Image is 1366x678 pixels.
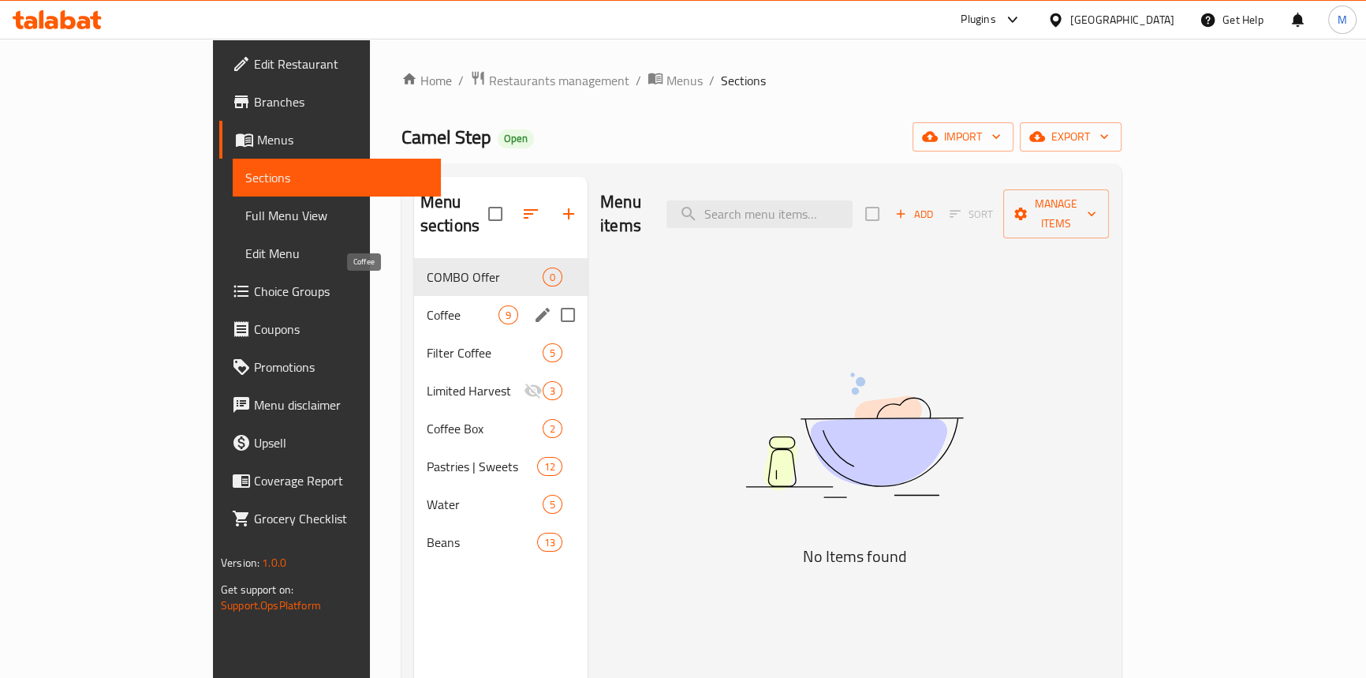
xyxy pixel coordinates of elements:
button: edit [531,303,554,327]
a: Coverage Report [219,462,441,500]
span: Restaurants management [489,71,629,90]
span: Version: [221,553,259,573]
div: Filter Coffee5 [414,334,588,372]
button: Manage items [1003,189,1109,238]
span: Add item [889,202,939,227]
span: Manage items [1016,194,1096,234]
a: Grocery Checklist [219,500,441,538]
span: Coverage Report [254,471,428,490]
span: Pastries | Sweets [427,457,537,476]
span: 0 [543,270,562,285]
li: / [709,71,715,90]
span: Coupons [254,320,428,339]
span: Select all sections [479,197,512,230]
span: M [1338,11,1347,28]
span: Edit Menu [245,244,428,263]
span: Beans [427,533,537,552]
span: 2 [543,421,562,436]
span: COMBO Offer [427,268,543,287]
span: 13 [538,535,562,550]
div: items [543,268,562,287]
span: 5 [543,346,562,361]
div: Coffee9edit [414,296,588,334]
h2: Menu items [600,190,648,238]
div: items [537,457,562,476]
span: Grocery Checklist [254,509,428,528]
span: Menus [666,71,703,90]
div: Limited Harvest3 [414,372,588,410]
span: Open [498,132,534,145]
h2: Menu sections [420,190,488,238]
span: Coffee Box [427,419,543,438]
a: Promotions [219,348,441,386]
div: Plugins [961,10,995,29]
a: Edit Menu [233,234,441,272]
div: items [543,419,562,438]
img: dish.svg [657,331,1051,540]
div: Coffee Box2 [414,410,588,448]
a: Menus [648,70,703,91]
li: / [636,71,641,90]
span: 3 [543,384,562,399]
button: export [1020,122,1122,152]
div: items [537,533,562,552]
span: Sections [721,71,766,90]
li: / [458,71,464,90]
a: Upsell [219,424,441,462]
span: export [1032,127,1109,147]
input: search [666,200,853,228]
div: Water5 [414,485,588,523]
span: Promotions [254,358,428,376]
h5: No Items found [657,544,1051,569]
span: Upsell [254,433,428,452]
span: Sort items [939,202,1003,227]
svg: Inactive section [524,381,543,400]
span: Limited Harvest [427,381,524,400]
nav: breadcrumb [401,70,1122,91]
span: Camel Step [401,119,491,155]
span: Filter Coffee [427,343,543,362]
a: Full Menu View [233,197,441,234]
button: Add [889,202,939,227]
a: Branches [219,83,441,121]
span: import [925,127,1001,147]
div: Pastries | Sweets12 [414,448,588,485]
span: Sections [245,168,428,187]
a: Menu disclaimer [219,386,441,424]
div: Beans13 [414,523,588,561]
span: 1.0.0 [263,553,287,573]
span: Menu disclaimer [254,395,428,414]
span: Edit Restaurant [254,54,428,73]
a: Menus [219,121,441,159]
nav: Menu sections [414,252,588,567]
a: Support.OpsPlatform [221,595,321,616]
button: import [913,122,1013,152]
span: Sort sections [512,195,550,233]
div: items [543,495,562,514]
a: Edit Restaurant [219,45,441,83]
a: Restaurants management [470,70,629,91]
a: Choice Groups [219,272,441,310]
span: 12 [538,459,562,474]
a: Sections [233,159,441,197]
div: Open [498,129,534,148]
a: Coupons [219,310,441,348]
span: 9 [499,308,517,323]
span: Water [427,495,543,514]
span: Full Menu View [245,206,428,225]
span: Coffee [427,305,498,324]
div: COMBO Offer0 [414,258,588,296]
button: Add section [550,195,588,233]
span: Choice Groups [254,282,428,301]
div: items [498,305,518,324]
span: Add [893,205,935,223]
span: Menus [257,130,428,149]
span: Get support on: [221,579,293,600]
